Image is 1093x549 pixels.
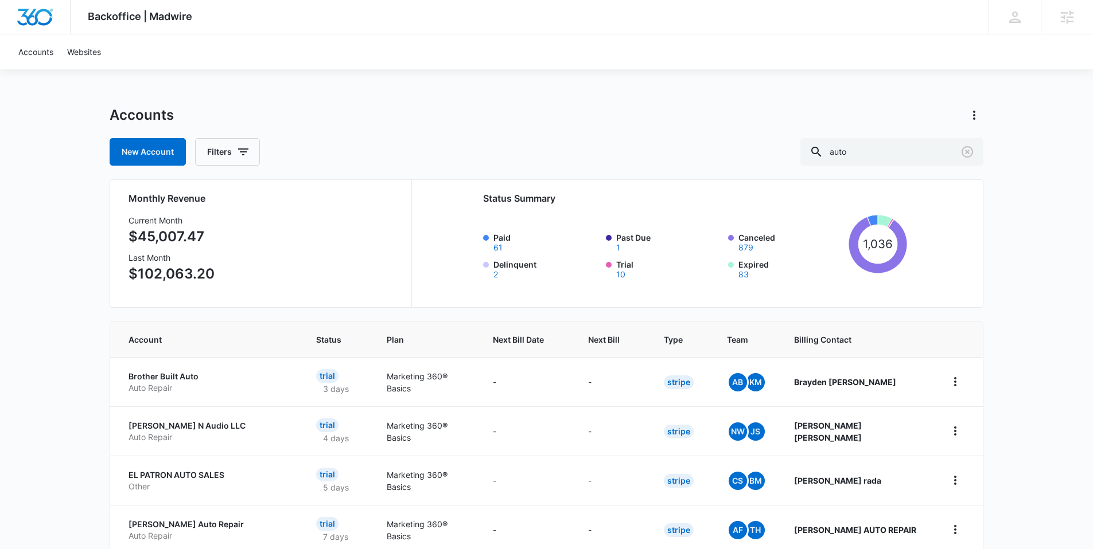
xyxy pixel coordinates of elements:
[387,419,465,444] p: Marketing 360® Basics
[493,232,599,252] label: Paid
[729,521,747,539] span: AF
[794,476,881,485] strong: [PERSON_NAME] rada
[11,34,60,69] a: Accounts
[664,334,683,346] span: Type
[738,258,844,279] label: Expired
[129,519,289,530] p: [PERSON_NAME] Auto Repair
[129,214,215,226] h3: Current Month
[574,406,650,456] td: -
[664,375,694,389] div: Stripe
[958,143,977,161] button: Clear
[738,244,753,252] button: Canceled
[316,334,343,346] span: Status
[946,422,964,440] button: home
[729,422,747,441] span: NW
[110,138,186,166] a: New Account
[387,469,465,493] p: Marketing 360® Basics
[110,107,174,124] h1: Accounts
[88,10,192,22] span: Backoffice | Madwire
[664,523,694,537] div: Stripe
[493,270,498,279] button: Delinquent
[616,232,722,252] label: Past Due
[195,138,260,166] button: Filters
[129,481,289,492] p: Other
[946,471,964,489] button: home
[479,357,574,406] td: -
[794,377,896,387] strong: Brayden [PERSON_NAME]
[616,258,722,279] label: Trial
[479,456,574,505] td: -
[129,420,289,442] a: [PERSON_NAME] N Audio LLCAuto Repair
[588,334,620,346] span: Next Bill
[729,472,747,490] span: CS
[129,519,289,541] a: [PERSON_NAME] Auto RepairAuto Repair
[316,468,339,481] div: Trial
[863,237,893,251] tspan: 1,036
[129,371,289,382] p: Brother Built Auto
[316,432,356,444] p: 4 days
[493,244,503,252] button: Paid
[387,370,465,394] p: Marketing 360® Basics
[129,432,289,443] p: Auto Repair
[387,518,465,542] p: Marketing 360® Basics
[493,334,544,346] span: Next Bill Date
[729,373,747,391] span: AB
[738,270,749,279] button: Expired
[746,472,765,490] span: BM
[746,422,765,441] span: JS
[946,520,964,539] button: home
[129,469,289,481] p: EL PATRON AUTO SALES
[794,525,916,535] strong: [PERSON_NAME] AUTO REPAIR
[316,383,356,395] p: 3 days
[479,406,574,456] td: -
[129,264,215,284] p: $102,063.20
[483,191,907,205] h2: Status Summary
[616,244,620,252] button: Past Due
[129,334,272,346] span: Account
[794,421,862,442] strong: [PERSON_NAME] [PERSON_NAME]
[746,373,765,391] span: KM
[574,357,650,406] td: -
[664,425,694,438] div: Stripe
[616,270,625,279] button: Trial
[946,372,964,391] button: home
[746,521,765,539] span: TH
[727,334,750,346] span: Team
[794,334,919,346] span: Billing Contact
[316,418,339,432] div: Trial
[129,530,289,542] p: Auto Repair
[129,226,215,247] p: $45,007.47
[129,382,289,394] p: Auto Repair
[129,371,289,393] a: Brother Built AutoAuto Repair
[316,369,339,383] div: Trial
[316,531,355,543] p: 7 days
[664,474,694,488] div: Stripe
[316,481,356,493] p: 5 days
[387,334,465,346] span: Plan
[60,34,108,69] a: Websites
[129,252,215,264] h3: Last Month
[800,138,983,166] input: Search
[129,191,398,205] h2: Monthly Revenue
[129,469,289,492] a: EL PATRON AUTO SALESOther
[493,258,599,279] label: Delinquent
[738,232,844,252] label: Canceled
[574,456,650,505] td: -
[316,517,339,531] div: Trial
[965,106,983,124] button: Actions
[129,420,289,432] p: [PERSON_NAME] N Audio LLC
